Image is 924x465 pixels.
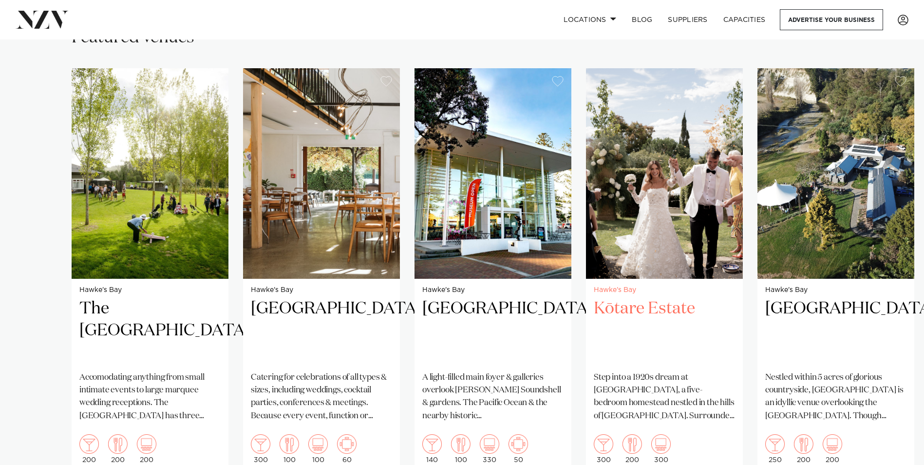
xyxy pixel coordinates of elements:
img: cocktail.png [765,434,785,454]
p: Step into a 1920s dream at [GEOGRAPHIC_DATA], a five-bedroom homestead nestled in the hills of [G... [594,371,735,423]
p: Accomodating anything from small intimate events to large marquee wedding receptions. The [GEOGRA... [79,371,221,423]
img: dining.png [622,434,642,454]
img: cocktail.png [422,434,442,454]
div: 200 [79,434,99,464]
img: meeting.png [337,434,357,454]
img: theatre.png [651,434,671,454]
div: 300 [594,434,613,464]
small: Hawke's Bay [765,287,906,294]
div: 200 [794,434,813,464]
h2: Kōtare Estate [594,298,735,364]
div: 330 [480,434,499,464]
img: theatre.png [480,434,499,454]
img: dining.png [108,434,128,454]
img: dining.png [451,434,471,454]
div: 60 [337,434,357,464]
img: theatre.png [823,434,842,454]
img: theatre.png [137,434,156,454]
div: 200 [823,434,842,464]
a: Locations [556,9,624,30]
small: Hawke's Bay [422,287,564,294]
h2: The [GEOGRAPHIC_DATA] [79,298,221,364]
a: Advertise your business [780,9,883,30]
p: Nestled within 5 acres of glorious countryside, [GEOGRAPHIC_DATA] is an idyllic venue overlooking... [765,371,906,423]
div: 300 [251,434,270,464]
a: Capacities [716,9,773,30]
h2: [GEOGRAPHIC_DATA] [422,298,564,364]
div: 200 [108,434,128,464]
div: 200 [137,434,156,464]
small: Hawke's Bay [594,287,735,294]
a: BLOG [624,9,660,30]
img: meeting.png [509,434,528,454]
div: 200 [622,434,642,464]
p: Catering for celebrations of all types & sizes, including weddings, cocktail parties, conferences... [251,371,392,423]
a: SUPPLIERS [660,9,715,30]
img: nzv-logo.png [16,11,69,28]
img: cocktail.png [251,434,270,454]
div: 100 [308,434,328,464]
div: 100 [280,434,299,464]
img: cocktail.png [594,434,613,454]
small: Hawke's Bay [79,287,221,294]
img: dining.png [794,434,813,454]
img: theatre.png [308,434,328,454]
div: 140 [422,434,442,464]
small: Hawke's Bay [251,287,392,294]
div: 50 [509,434,528,464]
div: 300 [651,434,671,464]
img: dining.png [280,434,299,454]
img: cocktail.png [79,434,99,454]
div: 100 [451,434,471,464]
h2: [GEOGRAPHIC_DATA] [765,298,906,364]
p: A light-filled main foyer & galleries overlook [PERSON_NAME] Soundshell & gardens. The Pacific Oc... [422,371,564,423]
h2: [GEOGRAPHIC_DATA] [251,298,392,364]
div: 250 [765,434,785,464]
